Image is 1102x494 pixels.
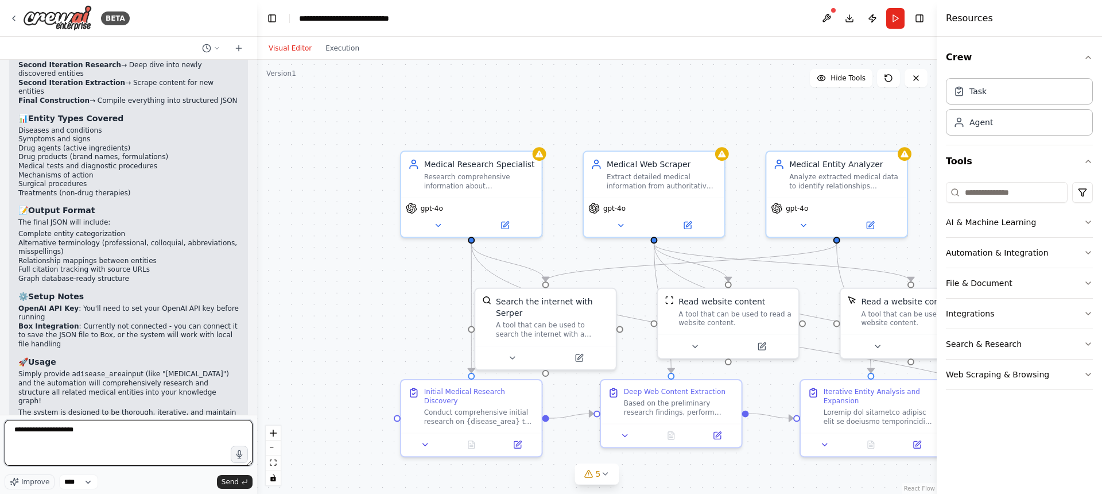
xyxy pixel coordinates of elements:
[18,79,239,97] li: → Scrape content for new entities
[603,204,626,213] span: gpt-4o
[665,296,674,305] img: ScrapeWebsiteTool
[18,291,239,302] h3: ⚙️
[18,113,239,124] h3: 📊
[447,438,495,451] button: No output available
[266,426,281,441] button: zoom in
[946,145,1093,177] button: Tools
[946,329,1093,359] button: Search & Research
[482,296,491,305] img: SerperDevTool
[765,150,908,238] div: Medical Entity AnalyzerAnalyze extracted medical data to identify relationships between entities,...
[28,206,95,215] strong: Output Format
[847,438,895,451] button: No output available
[28,292,84,301] strong: Setup Notes
[18,97,239,106] li: → Compile everything into structured JSON
[424,408,535,426] div: Conduct comprehensive initial research on {disease_area} to identify and collect: 1. All known sy...
[400,379,543,457] div: Initial Medical Research DiscoveryConduct comprehensive initial research on {disease_area} to ide...
[496,321,609,339] div: A tool that can be used to search the internet with a search_query. Supports different search typ...
[789,172,900,191] div: Analyze extracted medical data to identify relationships between entities, categorize them into t...
[800,379,942,457] div: Iterative Entity Analysis and ExpansionLoremip dol sitametco adipisc elit se doeiusmo temporincid...
[18,304,239,322] li: : You'll need to set your OpenAI API key before running
[262,41,319,55] button: Visual Editor
[197,41,225,55] button: Switch to previous chat
[18,257,239,266] li: Relationship mappings between entities
[946,360,1093,389] button: Web Scraping & Browsing
[897,438,936,451] button: Open in side panel
[266,69,296,78] div: Version 1
[969,86,987,97] div: Task
[21,477,49,487] span: Improve
[946,177,1093,399] div: Tools
[18,356,239,368] h3: 🚀
[266,456,281,470] button: fit view
[583,150,725,238] div: Medical Web ScraperExtract detailed medical information from authoritative websites including med...
[465,244,551,281] g: Edge from c6a635b4-95fe-4ee9-9ae9-b186a5e25887 to bf555431-90ca-4b92-b064-3adac882979e
[18,97,90,105] strong: Final Construction
[18,370,239,406] p: Simply provide a input (like "[MEDICAL_DATA]") and the automation will comprehensively research a...
[912,339,976,353] button: Open in side panel
[18,126,239,136] li: Diseases and conditions
[831,74,866,83] span: Hide Tools
[23,5,92,31] img: Logo
[575,464,619,485] button: 5
[647,429,695,442] button: No output available
[18,204,239,216] h3: 📝
[607,172,717,191] div: Extract detailed medical information from authoritative websites including medical journals, hosp...
[18,189,239,198] li: Treatments (non-drug therapies)
[18,162,239,171] li: Medical tests and diagnostic procedures
[911,10,928,26] button: Hide right sidebar
[28,357,56,366] strong: Usage
[266,470,281,485] button: toggle interactivity
[18,322,79,330] strong: Box Integration
[596,468,601,480] span: 5
[624,387,725,396] div: Deep Web Content Extraction
[749,408,794,424] g: Edge from 90b5d1fa-8d38-45f6-8fdd-e9633ad13ee6 to 33089b08-da50-487a-86a5-0ee7df6d96f6
[18,304,79,312] strong: OpenAI API Key
[18,265,239,275] li: Full citation tracking with source URLs
[946,207,1093,237] button: AI & Machine Learning
[624,399,735,417] div: Based on the preliminary research findings, perform detailed web scraping of the identified autho...
[465,244,477,373] g: Edge from c6a635b4-95fe-4ee9-9ae9-b186a5e25887 to ff0bed80-c389-4ad0-a8bb-b4f376475691
[28,114,123,123] strong: Entity Types Covered
[18,171,239,180] li: Mechanisms of action
[496,296,609,319] div: Search the internet with Serper
[540,244,843,281] g: Edge from aa5855bc-3de2-4972-a335-f75304cf8d8c to bf555431-90ca-4b92-b064-3adac882979e
[424,159,535,170] div: Medical Research Specialist
[101,11,130,25] div: BETA
[861,296,955,307] div: Read a website content
[498,438,537,451] button: Open in side panel
[18,322,239,349] li: : Currently not connected - you can connect it to save the JSON file to Box, or the system will w...
[76,370,126,379] code: disease_area
[266,426,281,485] div: React Flow controls
[18,408,239,435] p: The system is designed to be thorough, iterative, and maintain complete traceability back to auth...
[18,239,239,257] li: Alternative terminology (professional, colloquial, abbreviations, misspellings)
[657,288,800,359] div: ScrapeWebsiteToolRead website contentA tool that can be used to read a website content.
[655,218,719,232] button: Open in side panel
[649,244,677,373] g: Edge from 449cac31-b879-4099-a972-0a8049cf2c6e to 90b5d1fa-8d38-45f6-8fdd-e9633ad13ee6
[678,296,765,307] div: Read website content
[474,288,617,370] div: SerperDevToolSearch the internet with SerperA tool that can be used to search the internet with a...
[18,275,239,284] li: Graph database-ready structure
[946,11,993,25] h4: Resources
[18,180,239,189] li: Surgical procedures
[400,150,543,238] div: Medical Research SpecialistResearch comprehensive information about {disease_area} including all ...
[697,429,736,442] button: Open in side panel
[424,387,535,406] div: Initial Medical Research Discovery
[786,204,808,213] span: gpt-4o
[421,204,443,213] span: gpt-4o
[600,379,743,448] div: Deep Web Content ExtractionBased on the preliminary research findings, perform detailed web scrap...
[848,296,857,305] img: ScrapeElementFromWebsiteTool
[547,351,611,365] button: Open in side panel
[18,79,125,87] strong: Second Iteration Extraction
[231,446,248,463] button: Click to speak your automation idea
[861,310,974,328] div: A tool that can be used to read a website content.
[649,244,917,281] g: Edge from 449cac31-b879-4099-a972-0a8049cf2c6e to ce7d88d3-1eb7-4a25-852f-ac19059aaa4e
[904,485,935,492] a: React Flow attribution
[838,218,902,232] button: Open in side panel
[5,474,55,489] button: Improve
[730,339,794,353] button: Open in side panel
[18,218,239,227] p: The final JSON will include:
[946,299,1093,329] button: Integrations
[299,13,427,24] nav: breadcrumb
[18,144,239,153] li: Drug agents (active ingredients)
[18,61,239,79] li: → Deep dive into newly discovered entities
